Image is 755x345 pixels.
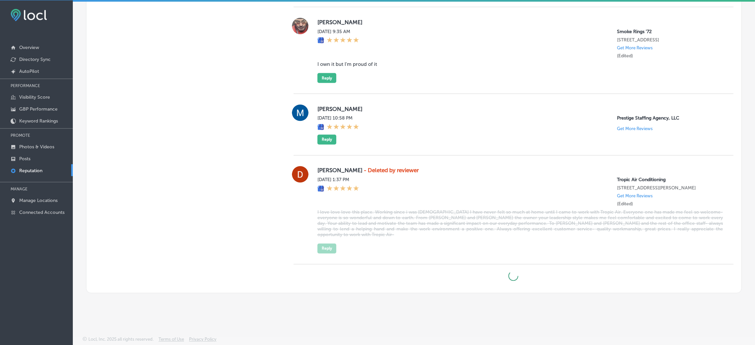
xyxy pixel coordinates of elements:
[317,244,336,254] button: Reply
[11,9,47,21] img: fda3e92497d09a02dc62c9cd864e3231.png
[19,45,39,50] p: Overview
[317,73,336,83] button: Reply
[317,210,723,238] blockquote: I love love love this place. Working since i was [DEMOGRAPHIC_DATA] I have never felt so much at ...
[317,167,723,174] label: [PERSON_NAME]
[617,37,723,43] p: 925 North Courtenay Parkway
[617,194,653,199] p: Get More Reviews
[19,210,65,215] p: Connected Accounts
[617,116,723,121] p: Prestige Staffing Agency, LLC
[19,156,30,162] p: Posts
[617,185,723,191] p: 1342 whitfield ave
[19,144,54,150] p: Photos & Videos
[19,57,51,62] p: Directory Sync
[19,94,50,100] p: Visibility Score
[327,37,359,44] div: 5 Stars
[327,185,359,193] div: 5 Stars
[617,45,653,50] p: Get More Reviews
[317,116,359,121] label: [DATE] 10:58 PM
[317,19,723,25] label: [PERSON_NAME]
[317,29,359,34] label: [DATE] 9:35 AM
[19,118,58,124] p: Keyword Rankings
[19,69,39,74] p: AutoPilot
[617,53,633,59] label: (Edited)
[617,126,653,131] p: Get More Reviews
[617,29,723,34] p: Smoke Rings '72
[617,201,633,207] label: (Edited)
[617,177,723,183] p: Tropic Air Conditioning
[19,168,42,173] p: Reputation
[364,167,419,174] strong: - Deleted by reviewer
[327,124,359,131] div: 5 Stars
[88,337,154,342] p: Locl, Inc. 2025 all rights reserved.
[317,61,723,67] blockquote: I own it but I'm proud of it
[317,177,359,183] label: [DATE] 1:37 PM
[317,106,723,112] label: [PERSON_NAME]
[19,106,58,112] p: GBP Performance
[19,198,58,203] p: Manage Locations
[317,135,336,145] button: Reply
